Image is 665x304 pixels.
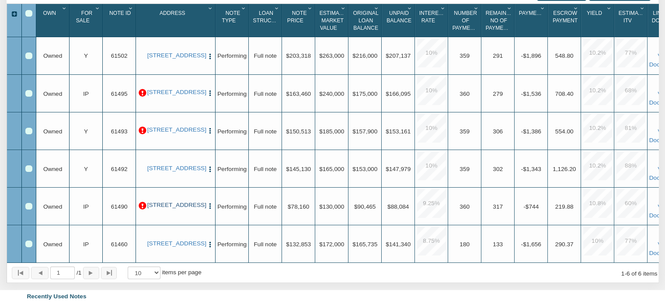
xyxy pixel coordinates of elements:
div: 10.2 [583,76,612,105]
span: Estimated Itv [619,10,649,24]
span: $157,900 [352,128,377,135]
a: 1729 Noble Street, Anderson, IN, 46016 [147,202,204,209]
span: Own [43,10,56,16]
span: $175,000 [352,91,377,97]
div: Payment(P&I) Sort None [516,7,547,34]
div: Column Menu [406,4,414,12]
span: $130,000 [319,203,344,210]
span: Performing [217,91,247,97]
div: 9.25 [417,189,446,218]
div: Row 6, Row Selection Checkbox [25,241,32,248]
img: cell-menu.png [206,203,214,210]
div: Column Menu [605,4,613,12]
div: 77.0 [616,227,645,255]
div: 10.0 [417,38,446,67]
div: Sort None [104,7,136,34]
span: $90,465 [354,203,376,210]
div: Unpaid Balance Sort None [383,7,414,34]
span: $166,095 [386,91,411,97]
img: cell-menu.png [206,90,214,97]
div: Loan Structure Sort None [251,7,282,34]
div: 10.2 [583,151,612,180]
div: 77.0 [616,38,645,67]
div: Sort None [350,7,381,34]
div: Original Loan Balance Sort None [350,7,381,34]
span: 359 [460,166,470,172]
span: Estimated Market Value [320,10,350,31]
img: cell-menu.png [206,166,214,173]
span: 290.37 [555,241,574,248]
button: Press to open the note menu [206,52,214,61]
span: $78,160 [288,203,309,210]
button: Page to last [101,267,117,279]
div: Escrow Payment Sort None [550,7,581,34]
span: Performing [217,241,247,248]
div: Sort None [317,7,348,34]
div: Sort None [383,7,414,34]
div: Sort None [217,7,248,34]
span: 1,126.20 [553,166,576,172]
div: Yield Sort None [583,7,614,34]
div: Note Price Sort None [284,7,315,34]
div: Interest Rate Sort None [417,7,448,34]
span: 61502 [111,53,128,59]
div: Sort None [583,7,614,34]
span: Owned [43,166,62,172]
div: For Sale Sort None [71,7,102,34]
div: Column Menu [539,4,547,12]
div: Expand All [7,10,21,19]
span: $172,000 [319,241,344,248]
button: Press to open the note menu [206,202,214,210]
div: Number Of Payments Sort None [450,7,481,34]
span: $165,735 [352,241,377,248]
div: Column Menu [439,4,447,12]
div: Estimated Market Value Sort None [317,7,348,34]
span: Full note [254,203,276,210]
div: Sort None [450,7,481,34]
span: 554.00 [555,128,574,135]
span: $132,853 [286,241,311,248]
span: 291 [493,53,503,59]
span: 548.80 [555,53,574,59]
span: -$1,343 [521,166,541,172]
div: Address Sort None [138,7,215,34]
span: $145,130 [286,166,311,172]
span: Note Price [287,10,307,24]
div: 10.8 [583,189,612,218]
div: Row 4, Row Selection Checkbox [25,165,32,172]
button: Page back [31,267,49,279]
span: Loan Structure [253,10,286,24]
span: Original Loan Balance [353,10,378,31]
span: Owned [43,203,62,210]
span: 279 [493,91,503,97]
div: Column Menu [94,4,102,12]
span: 133 [493,241,503,248]
span: Full note [254,166,276,172]
span: $153,161 [386,128,411,135]
div: Column Menu [472,4,480,12]
span: -$744 [523,203,539,210]
div: 68.0 [616,76,645,105]
span: Number Of Payments [453,10,481,31]
span: 359 [460,53,470,59]
span: Full note [254,53,276,59]
span: 360 [460,203,470,210]
div: Sort None [138,7,215,34]
span: 61490 [111,203,128,210]
span: $141,340 [386,241,411,248]
span: Performing [217,53,247,59]
span: Performing [217,166,247,172]
span: Performing [217,128,247,135]
a: 2409 Morningside, Pasadena, TX, 77506 [147,165,204,172]
div: Sort None [417,7,448,34]
span: Note Id [109,10,131,16]
div: Remaining No Of Payments Sort None [483,7,514,34]
span: Owned [43,241,62,248]
div: Sort None [616,7,647,34]
span: Remaining No Of Payments [486,10,516,31]
span: 219.88 [555,203,574,210]
span: $147,979 [386,166,411,172]
div: Sort None [251,7,282,34]
div: 10.2 [583,114,612,143]
div: Estimated Itv Sort None [616,7,647,34]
